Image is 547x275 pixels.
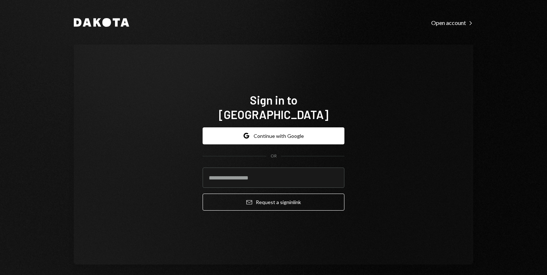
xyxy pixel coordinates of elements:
a: Open account [431,18,473,26]
button: Request a signinlink [203,194,344,211]
button: Continue with Google [203,127,344,144]
div: OR [271,153,277,159]
h1: Sign in to [GEOGRAPHIC_DATA] [203,93,344,122]
div: Open account [431,19,473,26]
